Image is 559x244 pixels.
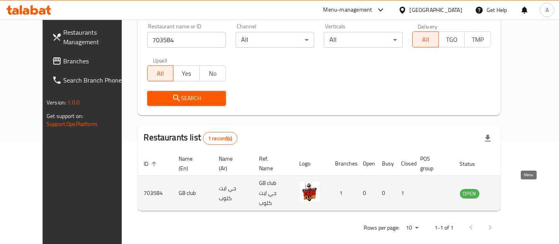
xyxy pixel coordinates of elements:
td: 1 [329,176,357,211]
table: enhanced table [138,152,523,211]
a: Branches [46,51,136,71]
span: Name (En) [179,154,203,173]
button: TMP [464,31,491,47]
span: Restaurants Management [63,28,130,47]
div: All [236,32,314,48]
button: Yes [173,65,200,81]
div: Rows per page: [403,222,422,234]
span: 1 record(s) [203,135,237,142]
button: All [147,65,174,81]
span: A [545,6,549,14]
span: Status [460,159,486,169]
span: Branches [63,56,130,66]
label: Delivery [418,24,438,29]
span: Get support on: [47,111,83,121]
th: Action [495,152,523,176]
span: TGO [442,34,462,45]
span: All [416,34,436,45]
div: Total records count [203,132,238,145]
td: G8 club جي ايت كلوب [253,176,293,211]
p: 1-1 of 1 [434,223,454,233]
p: Rows per page: [364,223,399,233]
span: Search Branch Phone [63,75,130,85]
button: All [412,31,439,47]
td: G8 club [173,176,213,211]
span: OPEN [460,189,479,198]
a: Support.OpsPlatform [47,119,97,129]
button: No [199,65,226,81]
th: Closed [395,152,414,176]
td: جي ايت كلوب [213,176,253,211]
span: All [151,68,171,79]
span: Ref. Name [259,154,284,173]
span: POS group [421,154,444,173]
div: [GEOGRAPHIC_DATA] [410,6,462,14]
th: Open [357,152,376,176]
span: Version: [47,97,66,108]
label: Upsell [153,57,168,63]
div: Menu-management [323,5,372,15]
button: TGO [438,31,465,47]
span: TMP [468,34,488,45]
th: Branches [329,152,357,176]
span: Name (Ar) [219,154,243,173]
div: All [324,32,403,48]
span: ID [144,159,159,169]
span: 1.0.0 [67,97,80,108]
h2: Restaurants list [144,132,238,145]
a: Restaurants Management [46,23,136,51]
a: Search Branch Phone [46,71,136,90]
td: 1 [395,176,414,211]
th: Busy [376,152,395,176]
th: Logo [293,152,329,176]
div: Export file [478,129,497,148]
input: Search for restaurant name or ID.. [147,32,226,48]
td: 0 [376,176,395,211]
span: Search [154,93,220,103]
td: 0 [357,176,376,211]
span: Yes [177,68,197,79]
img: G8 club [300,182,319,202]
button: Search [147,91,226,106]
td: 703584 [138,176,173,211]
span: No [203,68,223,79]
